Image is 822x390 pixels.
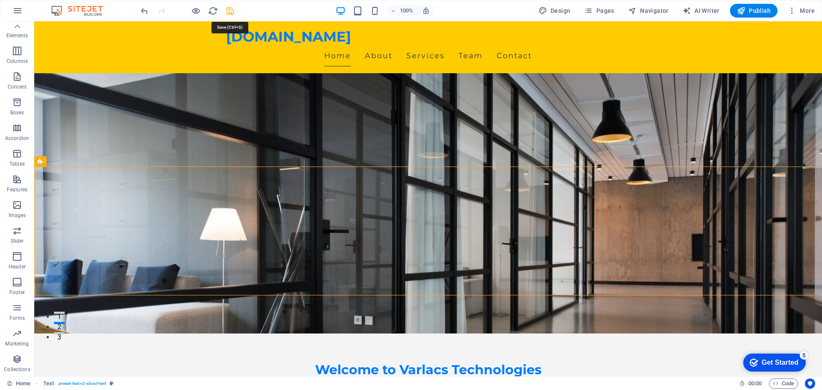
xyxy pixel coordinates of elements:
p: Elements [6,32,28,39]
p: Accordion [5,135,29,142]
button: reload [208,6,218,16]
nav: breadcrumb [43,378,114,389]
button: AI Writer [679,4,723,18]
p: Tables [9,161,25,167]
p: Images [9,212,26,219]
p: Boxes [10,109,24,116]
button: 3 [20,311,30,313]
p: Slider [11,238,24,244]
span: : [754,380,756,387]
p: Columns [6,58,28,65]
button: undo [139,6,149,16]
div: 5 [63,2,72,10]
button: 1 [20,290,30,292]
button: Code [769,378,798,389]
button: 2 [20,301,30,303]
h6: 100% [400,6,414,16]
i: On resize automatically adjust zoom level to fit chosen device. [422,7,430,15]
div: Get Started [25,9,62,17]
p: Features [7,186,27,193]
button: save [225,6,235,16]
button: More [784,4,818,18]
i: Undo: Delete elements (Ctrl+Z) [140,6,149,16]
button: Navigator [625,4,672,18]
div: Design (Ctrl+Alt+Y) [535,4,574,18]
p: Header [9,263,26,270]
p: Footer [9,289,25,296]
button: 100% [387,6,417,16]
p: Forms [9,315,25,322]
p: Collections [4,366,30,373]
button: Design [535,4,574,18]
span: . preset-text-v2-about-text [57,378,106,389]
p: Content [8,83,27,90]
span: 00 00 [748,378,762,389]
span: Design [539,6,571,15]
span: Pages [584,6,614,15]
span: Click to select. Double-click to edit [43,378,54,389]
span: Code [773,378,794,389]
button: Pages [581,4,617,18]
span: Publish [737,6,771,15]
div: Get Started 5 items remaining, 0% complete [7,4,69,22]
i: This element is a customizable preset [110,381,113,386]
i: Reload page [208,6,218,16]
h6: Session time [739,378,762,389]
button: Usercentrics [805,378,815,389]
button: Publish [730,4,777,18]
img: Editor Logo [49,6,113,16]
span: Navigator [628,6,669,15]
button: Click here to leave preview mode and continue editing [191,6,201,16]
p: Marketing [5,340,29,347]
span: More [788,6,815,15]
a: Click to cancel selection. Double-click to open Pages [7,378,30,389]
span: AI Writer [682,6,720,15]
